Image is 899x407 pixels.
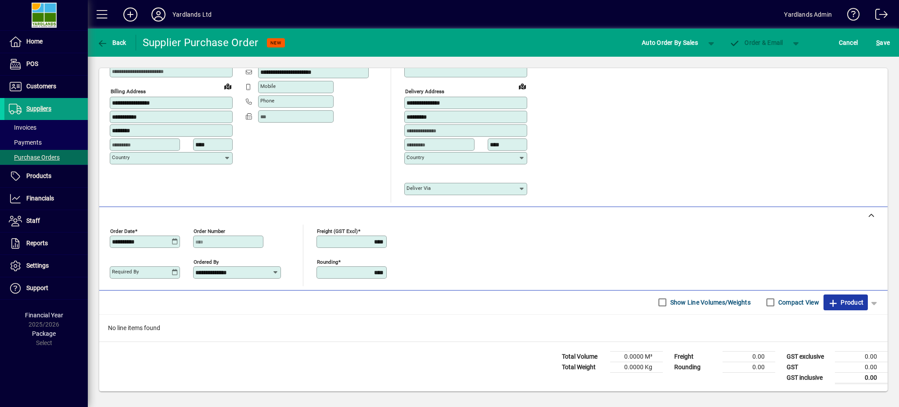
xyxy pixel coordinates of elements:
span: Home [26,38,43,45]
td: GST inclusive [782,372,835,383]
a: Invoices [4,120,88,135]
mat-label: Required by [112,269,139,275]
a: Payments [4,135,88,150]
span: Invoices [9,124,36,131]
span: Settings [26,262,49,269]
mat-label: Country [112,154,129,160]
button: Add [116,7,144,22]
span: Financial Year [25,312,63,319]
a: View on map [221,79,235,93]
mat-label: Phone [260,98,274,104]
span: Suppliers [26,105,51,112]
label: Compact View [777,298,819,307]
td: 0.00 [723,362,775,372]
a: Products [4,165,88,187]
td: 0.00 [835,362,888,372]
td: 0.00 [835,372,888,383]
span: Package [32,330,56,337]
span: Back [97,39,126,46]
button: Cancel [837,35,860,51]
a: Reports [4,233,88,254]
button: Back [95,35,129,51]
a: Knowledge Base [841,2,860,30]
td: Freight [670,351,723,362]
td: GST [782,362,835,372]
a: Logout [869,2,888,30]
button: Save [874,35,892,51]
div: Yardlands Ltd [173,7,212,22]
div: Supplier Purchase Order [143,36,259,50]
span: Payments [9,139,42,146]
span: Support [26,284,48,291]
a: Staff [4,210,88,232]
span: S [876,39,880,46]
span: Purchase Orders [9,154,60,161]
td: Rounding [670,362,723,372]
span: Auto Order By Sales [642,36,698,50]
td: 0.00 [723,351,775,362]
span: Cancel [839,36,858,50]
span: Reports [26,240,48,247]
td: GST exclusive [782,351,835,362]
span: Products [26,172,51,179]
button: Auto Order By Sales [637,35,702,51]
button: Add product line item [823,294,868,310]
a: Home [4,31,88,53]
mat-label: Ordered by [194,258,219,265]
a: Financials [4,188,88,210]
span: NEW [270,40,281,46]
a: Customers [4,76,88,98]
label: Show Line Volumes/Weights [669,298,751,307]
span: Customers [26,83,56,90]
mat-label: Order number [194,228,225,234]
button: Profile [144,7,173,22]
span: Financials [26,195,54,202]
a: View on map [515,79,529,93]
div: No line items found [99,315,888,342]
span: ave [876,36,890,50]
mat-label: Order date [110,228,135,234]
mat-label: Country [406,154,424,160]
td: Total Volume [557,351,610,362]
td: Total Weight [557,362,610,372]
a: Support [4,277,88,299]
a: Purchase Orders [4,150,88,165]
span: Product [828,295,863,309]
mat-label: Rounding [317,258,338,265]
app-page-header-button: Back [88,35,136,51]
span: POS [26,60,38,67]
button: Order & Email [725,35,788,51]
div: Yardlands Admin [784,7,832,22]
a: POS [4,53,88,75]
td: 0.0000 M³ [610,351,663,362]
td: 0.0000 Kg [610,362,663,372]
td: 0.00 [835,351,888,362]
span: Order & Email [730,39,783,46]
mat-label: Mobile [260,83,276,89]
a: Settings [4,255,88,277]
mat-label: Deliver via [406,185,431,191]
mat-label: Freight (GST excl) [317,228,358,234]
span: Staff [26,217,40,224]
